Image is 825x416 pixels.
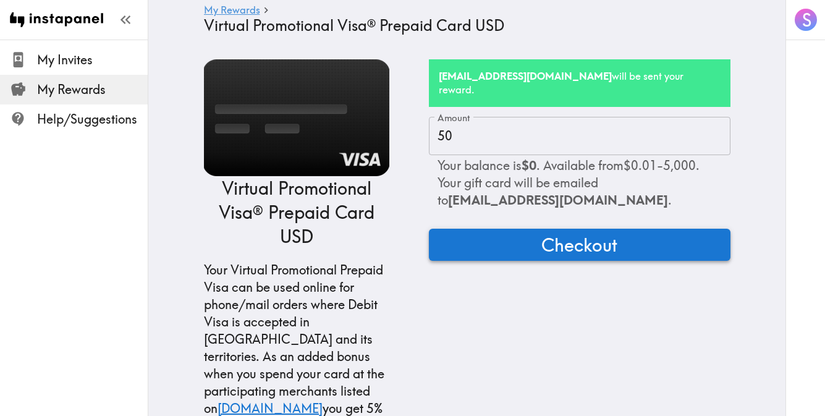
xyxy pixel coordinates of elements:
span: S [802,9,811,31]
a: [DOMAIN_NAME] [218,401,323,416]
b: $0 [522,158,536,173]
b: [EMAIL_ADDRESS][DOMAIN_NAME] [439,70,612,82]
h4: Virtual Promotional Visa® Prepaid Card USD [204,17,721,35]
span: [EMAIL_ADDRESS][DOMAIN_NAME] [448,192,668,208]
span: My Rewards [37,81,148,98]
a: My Rewards [204,5,260,17]
img: Virtual Promotional Visa® Prepaid Card USD [204,59,389,176]
label: Amount [438,111,470,125]
span: Checkout [541,232,617,257]
span: Help/Suggestions [37,111,148,128]
span: My Invites [37,51,148,69]
span: Your balance is . Available from $0.01 - 5,000 . Your gift card will be emailed to . [438,158,700,208]
p: Virtual Promotional Visa® Prepaid Card USD [204,176,389,249]
h6: will be sent your reward. [439,69,721,97]
button: Checkout [429,229,730,261]
button: S [793,7,818,32]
